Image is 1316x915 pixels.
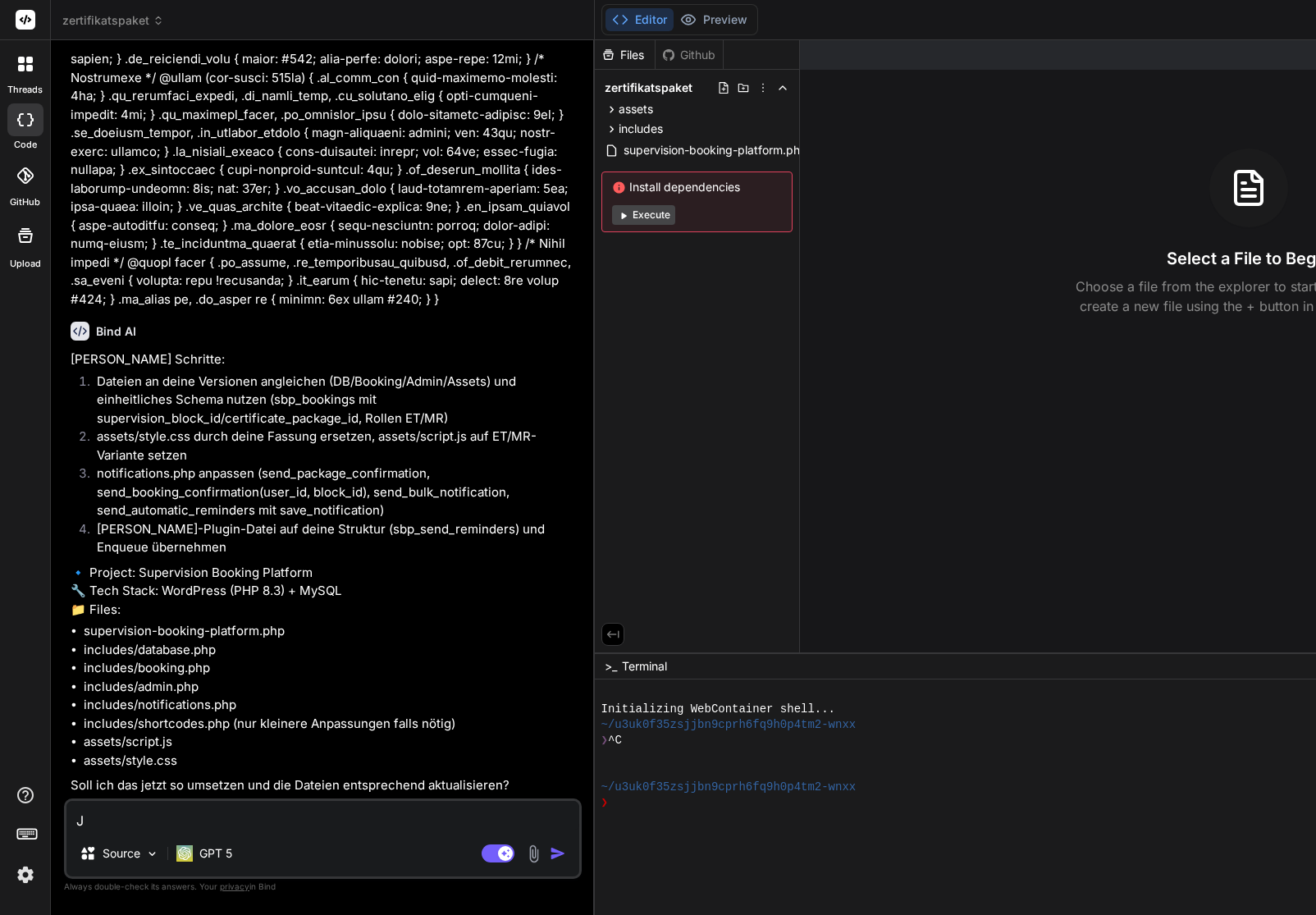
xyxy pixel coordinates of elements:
[84,733,578,752] li: assets/script.js
[622,658,667,675] span: Terminal
[619,101,653,117] span: assets
[84,659,578,678] li: includes/booking.php
[14,138,37,152] label: code
[84,622,578,641] li: supervision-booking-platform.php
[66,801,579,830] textarea: J
[84,520,578,557] li: [PERSON_NAME]-Plugin-Datei auf deine Struktur (sbp_send_reminders) und Enqueue übernehmen
[656,47,723,63] div: Github
[176,845,193,862] img: GPT 5
[84,752,578,771] li: assets/style.css
[10,195,40,209] label: GitHub
[524,844,543,863] img: attachment
[605,8,674,31] button: Editor
[96,323,136,340] h6: Bind AI
[11,861,39,889] img: settings
[674,8,754,31] button: Preview
[601,795,608,811] span: ❯
[84,715,578,734] li: includes/shortcodes.php (nur kleinere Anpassungen falls nötig)
[612,179,782,195] span: Install dependencies
[84,678,578,697] li: includes/admin.php
[84,464,578,520] li: notifications.php anpassen (send_package_confirmation, send_booking_confirmation(user_id, block_i...
[220,881,249,891] span: privacy
[608,733,622,748] span: ^C
[103,845,140,862] p: Source
[71,564,578,620] p: 🔹 Project: Supervision Booking Platform 🔧 Tech Stack: WordPress (PHP 8.3) + MySQL 📁 Files:
[71,350,578,369] p: [PERSON_NAME] Schritte:
[550,845,566,862] img: icon
[595,47,655,63] div: Files
[71,776,578,795] p: Soll ich das jetzt so umsetzen und die Dateien entsprechend aktualisieren?
[605,658,617,675] span: >_
[84,641,578,660] li: includes/database.php
[62,12,164,29] span: zertifikatspaket
[64,879,582,894] p: Always double-check its answers. Your in Bind
[199,845,232,862] p: GPT 5
[619,121,663,137] span: includes
[10,257,41,271] label: Upload
[605,80,692,96] span: zertifikatspaket
[601,717,857,733] span: ~/u3uk0f35zsjjbn9cprh6fq9h0p4tm2-wnxx
[84,373,578,428] li: Dateien an deine Versionen angleichen (DB/Booking/Admin/Assets) und einheitliches Schema nutzen (...
[612,205,675,225] button: Execute
[622,140,809,160] span: supervision-booking-platform.php
[145,847,159,861] img: Pick Models
[84,428,578,464] li: assets/style.css durch deine Fassung ersetzen, assets/script.js auf ET/MR-Variante setzen
[7,83,43,97] label: threads
[601,733,608,748] span: ❯
[84,696,578,715] li: includes/notifications.php
[601,780,857,795] span: ~/u3uk0f35zsjjbn9cprh6fq9h0p4tm2-wnxx
[601,702,835,717] span: Initializing WebContainer shell...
